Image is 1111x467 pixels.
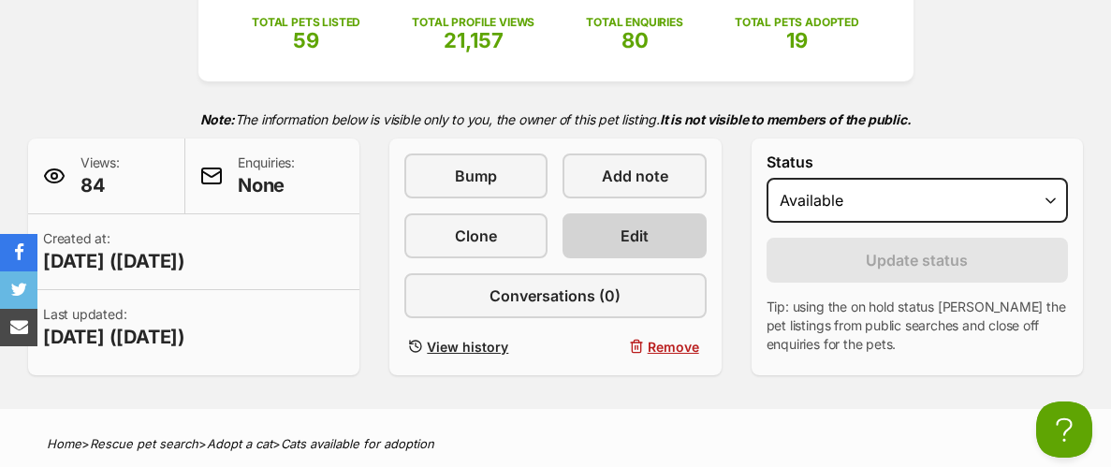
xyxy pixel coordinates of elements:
a: Rescue pet search [90,436,198,451]
a: Conversations (0) [404,273,706,318]
a: Bump [404,153,548,198]
p: The information below is visible only to you, the owner of this pet listing. [28,100,1083,139]
p: Enquiries: [238,153,295,198]
span: Edit [621,225,649,247]
span: Remove [648,337,699,357]
a: Adopt a cat [207,436,272,451]
span: Bump [455,165,497,187]
button: Update status [767,238,1068,283]
span: [DATE] ([DATE]) [43,248,185,274]
a: Clone [404,213,548,258]
span: 19 [786,28,808,52]
strong: It is not visible to members of the public. [660,111,912,127]
a: View history [404,333,548,360]
button: Remove [563,333,706,360]
a: Add note [563,153,706,198]
span: [DATE] ([DATE]) [43,324,185,350]
a: Edit [563,213,706,258]
span: None [238,172,295,198]
span: Update status [866,249,968,271]
span: 59 [293,28,319,52]
p: TOTAL PROFILE VIEWS [412,14,534,31]
span: 80 [621,28,649,52]
a: Home [47,436,81,451]
label: Status [767,153,1068,170]
p: Views: [80,153,120,198]
p: Last updated: [43,305,185,350]
strong: Note: [200,111,235,127]
span: View history [427,337,508,357]
p: TOTAL PETS LISTED [252,14,360,31]
span: Conversations (0) [490,285,621,307]
p: TOTAL PETS ADOPTED [735,14,859,31]
a: Cats available for adoption [281,436,434,451]
iframe: Help Scout Beacon - Open [1036,401,1092,458]
p: Created at: [43,229,185,274]
span: Clone [455,225,497,247]
p: TOTAL ENQUIRIES [586,14,682,31]
p: Tip: using the on hold status [PERSON_NAME] the pet listings from public searches and close off e... [767,298,1068,354]
span: Add note [602,165,668,187]
span: 84 [80,172,120,198]
span: 21,157 [444,28,504,52]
